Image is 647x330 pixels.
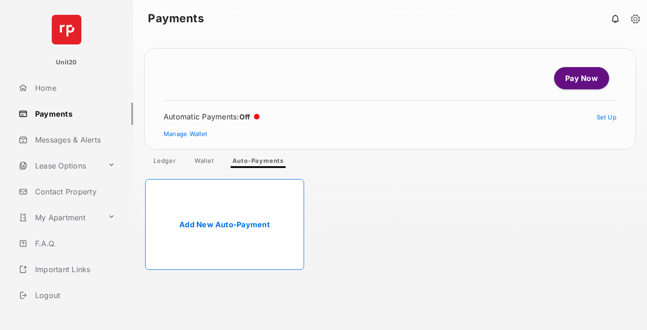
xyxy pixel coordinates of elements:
a: Manage Wallet [164,130,207,137]
a: Wallet [187,157,221,168]
a: Contact Property [15,181,133,203]
a: Lease Options [15,155,104,177]
a: F.A.Q. [15,232,133,255]
p: Unit20 [56,58,77,67]
a: Logout [15,284,133,306]
strong: Payments [148,13,204,24]
a: Payments [15,103,133,125]
a: Important Links [15,258,119,280]
a: Home [15,77,133,99]
a: Add New Auto-Payment [145,179,304,270]
a: Set Up [597,113,617,121]
img: svg+xml;base64,PHN2ZyB4bWxucz0iaHR0cDovL3d3dy53My5vcmcvMjAwMC9zdmciIHdpZHRoPSI2NCIgaGVpZ2h0PSI2NC... [52,15,81,44]
span: Off [239,112,250,121]
div: Automatic Payments : [164,112,260,121]
a: My Apartment [15,206,104,229]
a: Ledger [146,157,183,168]
a: Auto-Payments [225,157,291,168]
a: Messages & Alerts [15,129,133,151]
